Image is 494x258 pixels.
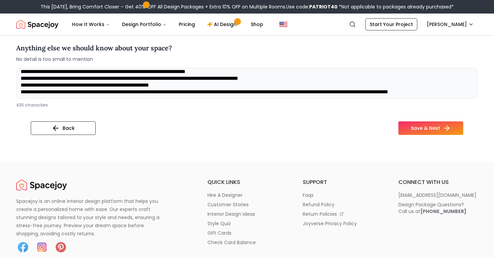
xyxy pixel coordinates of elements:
[245,18,269,31] a: Shop
[16,240,30,254] img: Facebook icon
[303,220,382,227] a: joyverse privacy policy
[207,192,287,198] a: hire a designer
[16,18,58,31] a: Spacejoy
[16,18,58,31] img: Spacejoy Logo
[398,121,463,135] button: Save & Next
[117,18,172,31] button: Design Portfolio
[423,18,478,30] button: [PERSON_NAME]
[207,230,287,236] a: gift cards
[202,18,244,31] a: AI Design
[16,102,478,108] div: 435 characters
[207,239,287,246] a: check card balance
[309,3,338,10] b: PATRIOT40
[16,43,172,53] h4: Anything else we should know about your space?
[16,14,478,35] nav: Global
[303,220,357,227] p: joyverse privacy policy
[207,220,287,227] a: style quiz
[67,18,115,31] button: How It Works
[207,201,249,208] p: customer stories
[207,192,243,198] p: hire a designer
[398,192,476,198] p: [EMAIL_ADDRESS][DOMAIN_NAME]
[286,3,338,10] span: Use code:
[398,192,478,198] a: [EMAIL_ADDRESS][DOMAIN_NAME]
[303,201,335,208] p: refund policy
[35,240,49,254] img: Instagram icon
[41,3,454,10] div: This [DATE], Bring Comfort Closer – Get 40% OFF All Design Packages + Extra 10% OFF on Multiple R...
[365,18,417,30] a: Start Your Project
[207,220,231,227] p: style quiz
[16,178,67,192] a: Spacejoy
[398,201,466,215] div: Design Package Questions? Call us at
[207,211,287,217] a: interior design ideas
[303,211,337,217] p: return policies
[207,230,231,236] p: gift cards
[398,178,478,186] h6: connect with us
[303,178,382,186] h6: support
[303,192,314,198] p: faqs
[173,18,200,31] a: Pricing
[303,192,382,198] a: faqs
[303,211,382,217] a: return policies
[420,208,466,215] b: [PHONE_NUMBER]
[303,201,382,208] a: refund policy
[338,3,454,10] span: *Not applicable to packages already purchased*
[16,197,168,238] p: Spacejoy is an online interior design platform that helps you create a personalized home with eas...
[31,121,96,135] button: Back
[207,201,287,208] a: customer stories
[207,211,255,217] p: interior design ideas
[398,201,478,215] a: Design Package Questions?Call us at[PHONE_NUMBER]
[207,239,256,246] p: check card balance
[16,56,172,63] span: No detail is too small to mention
[279,20,288,28] img: United States
[207,178,287,186] h6: quick links
[54,240,68,254] img: Pinterest icon
[16,178,67,192] img: Spacejoy Logo
[67,18,269,31] nav: Main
